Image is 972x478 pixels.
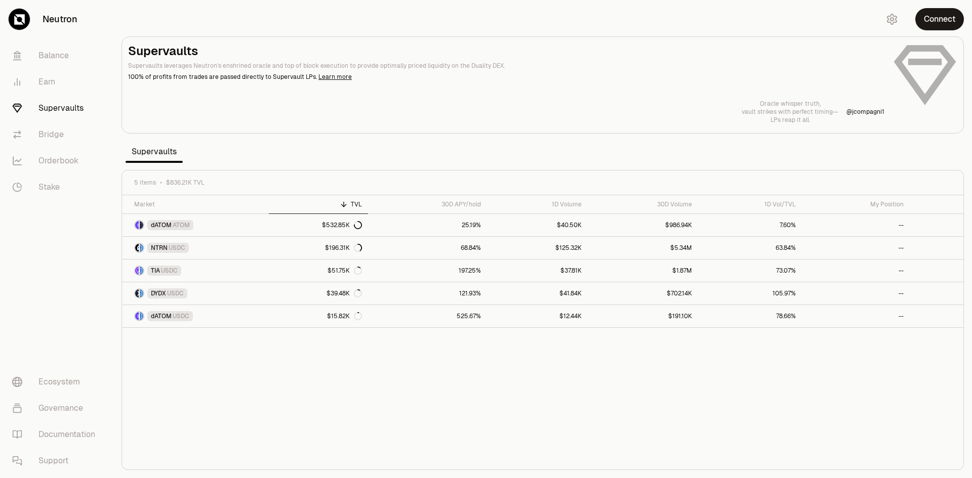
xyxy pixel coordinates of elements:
[269,282,368,305] a: $39.48K
[151,267,160,275] span: TIA
[122,259,269,282] a: TIA LogoUSDC LogoTIAUSDC
[275,200,361,208] div: TVL
[4,448,109,474] a: Support
[135,267,139,275] img: TIA Logo
[802,214,909,236] a: --
[140,244,143,252] img: USDC Logo
[368,259,487,282] a: 197.25%
[318,73,352,81] a: Learn more
[698,282,802,305] a: 105.97%
[325,244,362,252] div: $196.31K
[122,305,269,327] a: dATOM LogoUSDC LogodATOMUSDC
[588,305,698,327] a: $191.10K
[161,267,178,275] span: USDC
[802,259,909,282] a: --
[698,237,802,259] a: 63.84%
[134,179,156,187] span: 5 items
[269,237,368,259] a: $196.31K
[368,237,487,259] a: 68.84%
[327,312,362,320] div: $15.82K
[846,108,884,116] p: @ jcompagni1
[126,142,183,162] span: Supervaults
[4,42,109,69] a: Balance
[487,214,588,236] a: $40.50K
[4,395,109,421] a: Governance
[135,244,139,252] img: NTRN Logo
[327,289,362,297] div: $39.48K
[135,289,139,297] img: DYDX Logo
[128,43,884,59] h2: Supervaults
[122,237,269,259] a: NTRN LogoUSDC LogoNTRNUSDC
[269,214,368,236] a: $532.85K
[140,221,143,229] img: ATOM Logo
[4,369,109,395] a: Ecosystem
[374,200,481,208] div: 30D APY/hold
[588,214,698,236] a: $986.94K
[169,244,185,252] span: USDC
[368,214,487,236] a: 25.19%
[802,282,909,305] a: --
[742,116,838,124] p: LPs reap it all.
[698,214,802,236] a: 7.60%
[487,237,588,259] a: $125.32K
[135,221,139,229] img: dATOM Logo
[151,289,166,297] span: DYDX
[698,259,802,282] a: 73.07%
[166,179,205,187] span: $836.21K TVL
[167,289,184,297] span: USDC
[368,305,487,327] a: 525.67%
[487,259,588,282] a: $37.81K
[487,282,588,305] a: $41.84K
[128,61,884,70] p: Supervaults leverages Neutron's enshrined oracle and top of block execution to provide optimally ...
[4,148,109,174] a: Orderbook
[328,267,362,275] div: $51.75K
[322,221,362,229] div: $532.85K
[4,69,109,95] a: Earn
[594,200,692,208] div: 30D Volume
[151,221,172,229] span: dATOM
[802,305,909,327] a: --
[4,95,109,121] a: Supervaults
[487,305,588,327] a: $12.44K
[368,282,487,305] a: 121.93%
[151,244,168,252] span: NTRN
[140,267,143,275] img: USDC Logo
[588,282,698,305] a: $702.14K
[122,214,269,236] a: dATOM LogoATOM LogodATOMATOM
[742,100,838,124] a: Oracle whisper truth,vault strikes with perfect timing—LPs reap it all.
[4,174,109,200] a: Stake
[802,237,909,259] a: --
[742,108,838,116] p: vault strikes with perfect timing—
[135,312,139,320] img: dATOM Logo
[588,237,698,259] a: $5.34M
[493,200,582,208] div: 1D Volume
[269,305,368,327] a: $15.82K
[173,221,190,229] span: ATOM
[140,312,143,320] img: USDC Logo
[122,282,269,305] a: DYDX LogoUSDC LogoDYDXUSDC
[134,200,263,208] div: Market
[704,200,796,208] div: 1D Vol/TVL
[173,312,189,320] span: USDC
[808,200,903,208] div: My Position
[846,108,884,116] a: @jcompagni1
[698,305,802,327] a: 78.66%
[4,421,109,448] a: Documentation
[742,100,838,108] p: Oracle whisper truth,
[4,121,109,148] a: Bridge
[269,259,368,282] a: $51.75K
[915,8,964,30] button: Connect
[588,259,698,282] a: $1.87M
[128,72,884,81] p: 100% of profits from trades are passed directly to Supervault LPs.
[140,289,143,297] img: USDC Logo
[151,312,172,320] span: dATOM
